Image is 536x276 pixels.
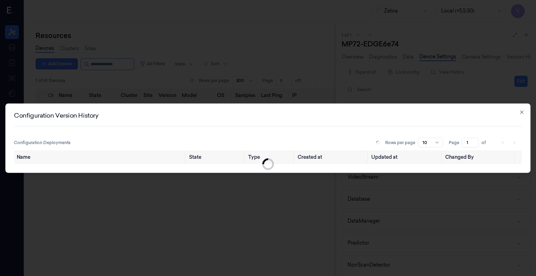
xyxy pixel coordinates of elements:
[14,150,186,164] th: Name
[449,139,459,146] span: Page
[442,150,516,164] th: Changed By
[14,139,70,146] span: Configuration Deployments
[186,150,245,164] th: State
[385,139,415,146] p: Rows per page
[14,112,522,118] h2: Configuration Version History
[295,150,369,164] th: Created at
[368,150,442,164] th: Updated at
[245,150,295,164] th: Type
[482,139,493,146] span: of
[498,137,519,147] nav: pagination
